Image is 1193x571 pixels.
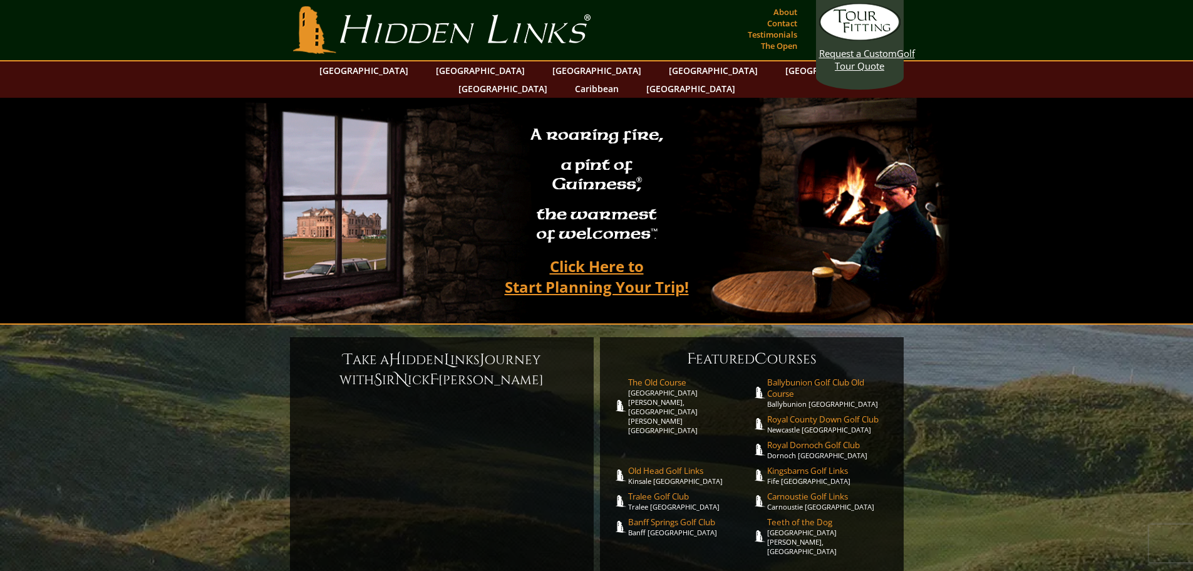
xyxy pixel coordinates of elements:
[767,439,891,460] a: Royal Dornoch Golf ClubDornoch [GEOGRAPHIC_DATA]
[767,465,891,486] a: Kingsbarns Golf LinksFife [GEOGRAPHIC_DATA]
[628,377,752,435] a: The Old Course[GEOGRAPHIC_DATA][PERSON_NAME], [GEOGRAPHIC_DATA][PERSON_NAME] [GEOGRAPHIC_DATA]
[313,61,415,80] a: [GEOGRAPHIC_DATA]
[819,47,897,60] span: Request a Custom
[767,414,891,425] span: Royal County Down Golf Club
[628,491,752,502] span: Tralee Golf Club
[480,350,485,370] span: J
[745,26,800,43] a: Testimonials
[302,350,581,390] h6: ake a idden inks ourney with ir ick [PERSON_NAME]
[628,377,752,388] span: The Old Course
[389,350,401,370] span: H
[628,516,752,537] a: Banff Springs Golf ClubBanff [GEOGRAPHIC_DATA]
[546,61,648,80] a: [GEOGRAPHIC_DATA]
[755,349,767,369] span: C
[452,80,554,98] a: [GEOGRAPHIC_DATA]
[628,491,752,511] a: Tralee Golf ClubTralee [GEOGRAPHIC_DATA]
[628,465,752,486] a: Old Head Golf LinksKinsale [GEOGRAPHIC_DATA]
[569,80,625,98] a: Caribbean
[640,80,741,98] a: [GEOGRAPHIC_DATA]
[767,414,891,434] a: Royal County Down Golf ClubNewcastle [GEOGRAPHIC_DATA]
[767,377,891,399] span: Ballybunion Golf Club Old Course
[764,14,800,32] a: Contact
[628,465,752,476] span: Old Head Golf Links
[374,370,382,390] span: S
[430,370,438,390] span: F
[687,349,696,369] span: F
[758,37,800,55] a: The Open
[767,465,891,476] span: Kingsbarns Golf Links
[779,61,881,80] a: [GEOGRAPHIC_DATA]
[767,491,891,502] span: Carnoustie Golf Links
[628,516,752,528] span: Banff Springs Golf Club
[767,491,891,511] a: Carnoustie Golf LinksCarnoustie [GEOGRAPHIC_DATA]
[767,377,891,409] a: Ballybunion Golf Club Old CourseBallybunion [GEOGRAPHIC_DATA]
[522,120,671,251] h2: A roaring fire, a pint of Guinness , the warmest of welcomes™.
[770,3,800,21] a: About
[819,3,901,72] a: Request a CustomGolf Tour Quote
[767,439,891,451] span: Royal Dornoch Golf Club
[343,350,353,370] span: T
[430,61,531,80] a: [GEOGRAPHIC_DATA]
[663,61,764,80] a: [GEOGRAPHIC_DATA]
[767,516,891,556] a: Teeth of the Dog[GEOGRAPHIC_DATA][PERSON_NAME], [GEOGRAPHIC_DATA]
[444,350,450,370] span: L
[395,370,408,390] span: N
[492,251,701,301] a: Click Here toStart Planning Your Trip!
[612,349,891,369] h6: eatured ourses
[767,516,891,528] span: Teeth of the Dog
